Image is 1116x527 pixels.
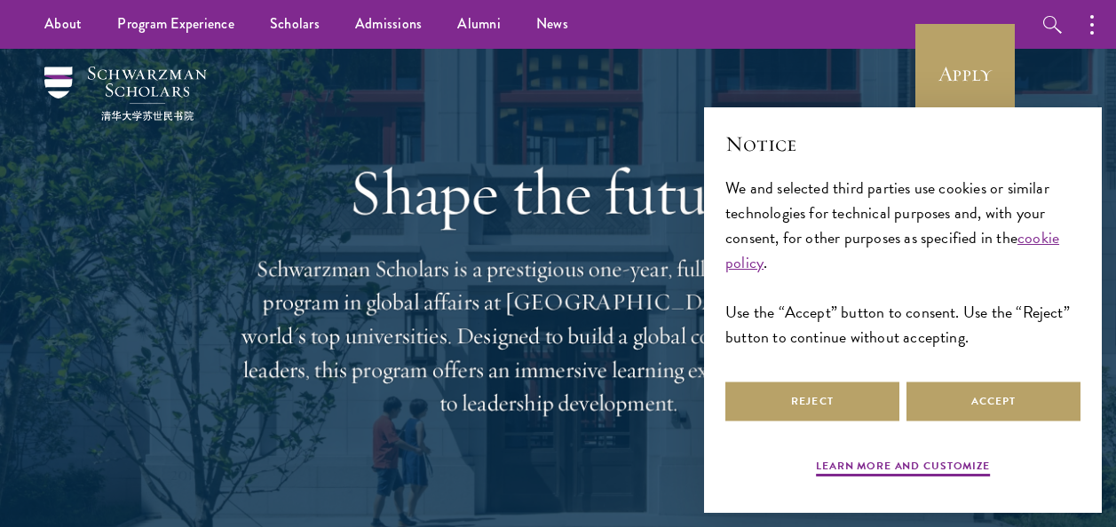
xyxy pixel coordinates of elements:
[725,381,899,421] button: Reject
[725,225,1059,274] a: cookie policy
[915,24,1015,123] a: Apply
[906,381,1080,421] button: Accept
[44,67,207,121] img: Schwarzman Scholars
[725,176,1080,350] div: We and selected third parties use cookies or similar technologies for technical purposes and, wit...
[239,155,878,230] h1: Shape the future.
[816,458,990,479] button: Learn more and customize
[239,252,878,421] p: Schwarzman Scholars is a prestigious one-year, fully funded master’s program in global affairs at...
[725,129,1080,159] h2: Notice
